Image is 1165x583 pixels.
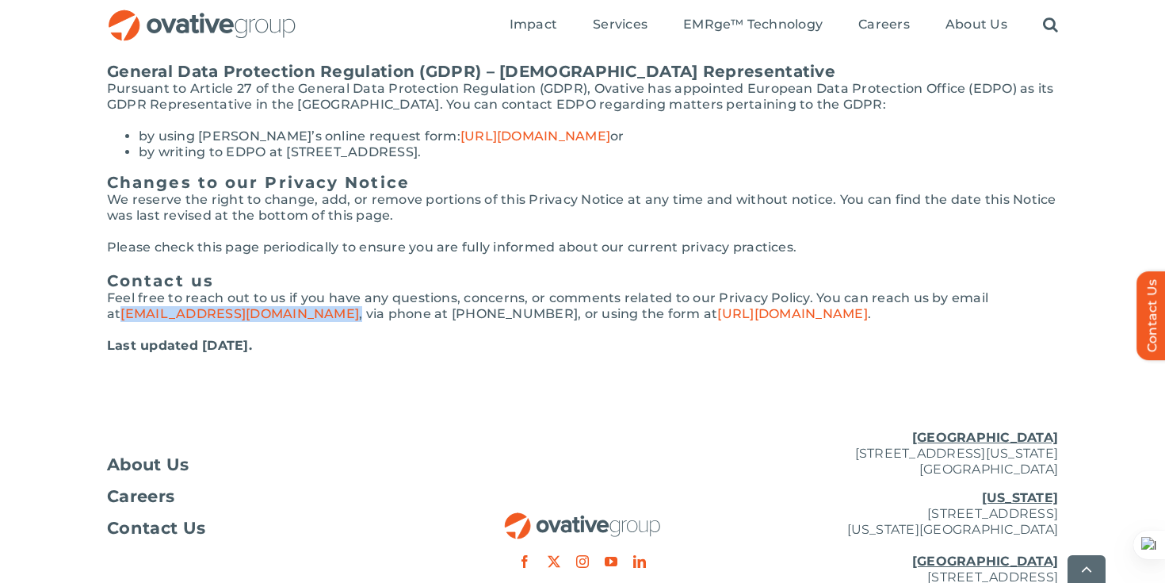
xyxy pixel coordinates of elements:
a: EMRge™ Technology [683,17,823,34]
a: Search [1043,17,1058,34]
a: youtube [605,555,617,568]
span: EMRge™ Technology [683,17,823,33]
li: by writing to EDPO at [STREET_ADDRESS]. [139,144,1058,160]
span: Careers [107,489,174,504]
u: [GEOGRAPHIC_DATA] [912,430,1058,445]
a: Contact Us [107,520,424,536]
strong: General Data Protection Regulation (GDPR) – [DEMOGRAPHIC_DATA] Representative [107,62,835,81]
nav: Footer Menu [107,457,424,536]
p: Please check this page periodically to ensure you are fully informed about our current privacy pr... [107,240,1058,255]
a: twitter [548,555,560,568]
strong: Last updated [DATE]. [107,338,252,353]
li: by using [PERSON_NAME]’s online request form: or [139,128,1058,144]
a: Services [593,17,647,34]
span: Careers [858,17,910,33]
a: About Us [945,17,1007,34]
a: OG_Full_horizontal_RGB [107,8,297,23]
a: About Us [107,457,424,473]
span: Contact Us [107,520,205,536]
u: [GEOGRAPHIC_DATA] [912,554,1058,569]
p: We reserve the right to change, add, or remove portions of this Privacy Notice at any time and wi... [107,192,1058,224]
p: Pursuant to Article 27 of the General Data Protection Regulation (GDPR), Ovative has appointed Eu... [107,81,1058,113]
span: Impact [510,17,557,33]
a: instagram [576,555,589,568]
h5: Contact us [107,271,1058,290]
a: [EMAIL_ADDRESS][DOMAIN_NAME] [120,306,359,321]
u: [US_STATE] [982,490,1058,505]
a: [URL][DOMAIN_NAME] [460,128,610,144]
p: [STREET_ADDRESS][US_STATE] [GEOGRAPHIC_DATA] [741,430,1058,478]
span: About Us [945,17,1007,33]
a: OG_Full_horizontal_RGB [503,511,662,526]
span: About Us [107,457,189,473]
a: linkedin [633,555,646,568]
h5: Changes to our Privacy Notice [107,173,1058,192]
a: Careers [858,17,910,34]
a: Careers [107,489,424,504]
a: Impact [510,17,557,34]
a: [URL][DOMAIN_NAME] [717,306,867,321]
p: Feel free to reach out to us if you have any questions, concerns, or comments related to our Priv... [107,290,1058,322]
a: facebook [518,555,531,568]
span: Services [593,17,647,33]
